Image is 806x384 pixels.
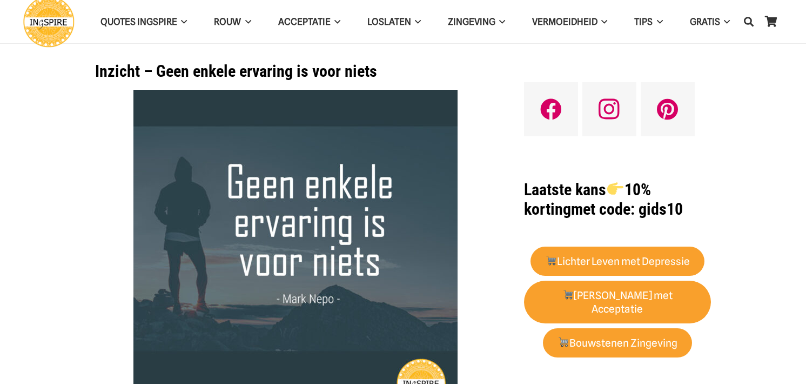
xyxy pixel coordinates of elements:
span: VERMOEIDHEID Menu [597,8,607,35]
span: TIPS Menu [653,8,662,35]
a: Instagram [582,82,636,136]
span: Loslaten Menu [411,8,421,35]
strong: Laatste kans 10% korting [524,180,651,219]
span: TIPS [634,16,653,27]
span: Acceptatie Menu [331,8,340,35]
span: Zingeving [448,16,495,27]
span: GRATIS [690,16,720,27]
a: GRATISGRATIS Menu [676,8,743,36]
span: ROUW Menu [241,8,251,35]
a: 🛒Lichter Leven met Depressie [530,247,705,276]
img: 🛒 [558,337,568,347]
strong: Bouwstenen Zingeving [558,337,677,349]
h1: met code: gids10 [524,180,711,219]
strong: Lichter Leven met Depressie [545,255,690,268]
a: TIPSTIPS Menu [621,8,676,36]
h1: Inzicht – Geen enkele ervaring is voor niets [95,62,496,81]
span: ROUW [214,16,241,27]
img: 🛒 [563,289,573,300]
a: ZingevingZingeving Menu [434,8,519,36]
span: Zingeving Menu [495,8,505,35]
span: VERMOEIDHEID [532,16,597,27]
strong: [PERSON_NAME] met Acceptatie [562,289,673,315]
a: LoslatenLoslaten Menu [354,8,434,36]
span: Loslaten [367,16,411,27]
a: ROUWROUW Menu [200,8,264,36]
a: VERMOEIDHEIDVERMOEIDHEID Menu [519,8,621,36]
img: 🛒 [546,255,556,266]
a: Zoeken [738,8,760,35]
a: Facebook [524,82,578,136]
a: AcceptatieAcceptatie Menu [265,8,354,36]
a: Pinterest [641,82,695,136]
a: 🛒Bouwstenen Zingeving [543,328,693,358]
span: QUOTES INGSPIRE Menu [177,8,187,35]
span: GRATIS Menu [720,8,730,35]
a: QUOTES INGSPIREQUOTES INGSPIRE Menu [87,8,200,36]
img: 👉 [607,181,623,197]
span: QUOTES INGSPIRE [100,16,177,27]
span: Acceptatie [278,16,331,27]
a: 🛒[PERSON_NAME] met Acceptatie [524,281,711,324]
